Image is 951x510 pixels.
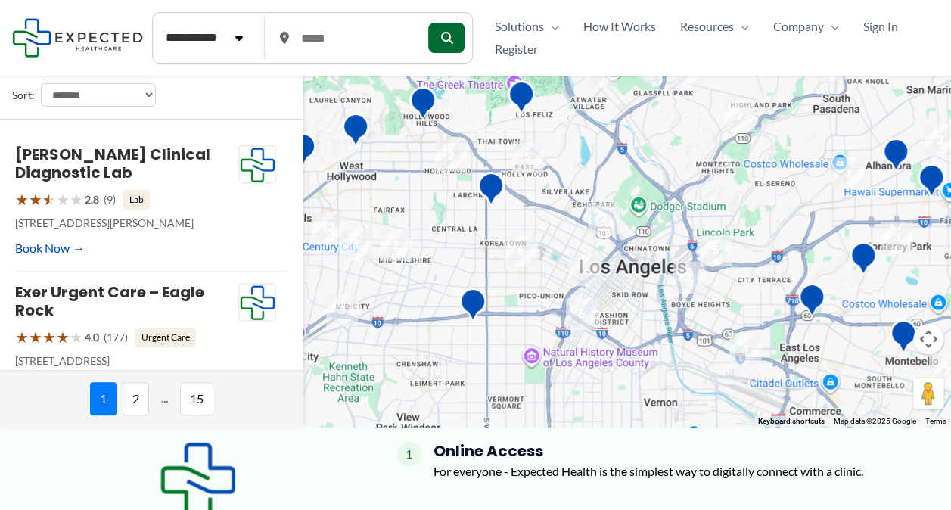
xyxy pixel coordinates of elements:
span: ★ [15,185,29,213]
div: 3 [810,42,854,86]
div: 4 [723,327,767,371]
span: (9) [104,190,116,210]
div: Belmont Village Senior Living Hollywood Hills [403,80,443,131]
a: SolutionsMenu Toggle [482,15,570,38]
span: Company [772,15,823,38]
a: Register [482,38,549,61]
div: 3 [717,94,761,138]
div: Montebello Advanced Imaging [884,313,923,364]
a: CompanyMenu Toggle [760,15,850,38]
a: Sign In [850,15,909,38]
span: ★ [15,323,29,351]
div: 3 [826,151,870,195]
div: Western Diagnostic Radiology by RADDICO &#8211; Central LA [471,166,511,216]
div: 7 [652,422,696,466]
div: Western Convalescent Hospital [453,281,493,332]
div: 3 [320,288,364,332]
div: 12 [306,206,350,250]
button: Keyboard shortcuts [758,416,825,427]
button: Drag Pegman onto the map to open Street View [913,378,943,409]
span: ★ [42,323,56,351]
span: Resources [679,15,733,38]
span: ★ [29,323,42,351]
span: 15 [180,382,213,415]
div: 3 [667,256,710,300]
div: 2 [429,134,473,178]
div: Pacific Medical Imaging [876,132,915,182]
a: Terms (opens in new tab) [925,417,946,425]
a: Book Now [15,237,85,260]
div: 2 [374,223,418,267]
div: 5 [694,229,738,272]
a: ResourcesMenu Toggle [667,15,760,38]
h4: Online Access [434,442,863,460]
span: 1 [397,442,421,466]
img: Expected Healthcare Logo [239,284,275,322]
span: Menu Toggle [543,15,558,38]
div: 3 [875,216,918,260]
span: 1 [90,382,117,415]
div: 2 [563,248,607,292]
div: 2 [729,424,772,468]
img: Expected Healthcare Logo - side, dark font, small [12,18,143,57]
span: Register [494,38,537,61]
span: Sign In [862,15,897,38]
p: For everyone - Expected Health is the simplest way to digitally connect with a clinic. [434,460,863,483]
span: Urgent Care [135,328,196,347]
button: Map camera controls [913,324,943,354]
div: 2 [666,48,710,92]
div: 6 [560,292,604,336]
div: 3 [263,230,306,274]
a: How It Works [570,15,667,38]
div: Synergy Imaging Center [912,157,951,208]
p: [STREET_ADDRESS][PERSON_NAME] [15,213,238,233]
span: ★ [70,185,83,213]
div: Monterey Park Hospital AHMC [844,235,883,286]
span: ★ [42,185,56,213]
span: Menu Toggle [733,15,748,38]
div: Western Diagnostic Radiology by RADDICO &#8211; West Hollywood [336,107,375,157]
div: 5 [505,135,549,179]
label: Sort: [12,86,35,105]
div: 9 [580,50,623,94]
span: Map data ©2025 Google [834,417,916,425]
span: (177) [104,328,128,347]
img: Expected Healthcare Logo [239,146,275,184]
span: ★ [56,323,70,351]
span: ... [155,382,174,415]
span: 2.8 [85,190,99,210]
span: Menu Toggle [823,15,838,38]
div: Sunset Diagnostic Radiology [283,126,322,177]
div: Hd Diagnostic Imaging [502,74,541,125]
span: Lab [123,190,150,210]
span: How It Works [583,15,655,38]
span: 2 [123,382,149,415]
div: Edward R. Roybal Comprehensive Health Center [792,277,831,328]
div: 2 [582,197,626,241]
a: [PERSON_NAME] Clinical Diagnostic Lab [15,144,210,183]
span: ★ [29,185,42,213]
p: [STREET_ADDRESS] [15,351,238,371]
span: ★ [56,185,70,213]
span: ★ [70,323,83,351]
div: 4 [334,223,378,267]
div: 6 [499,229,542,273]
span: 4.0 [85,328,99,347]
a: Exer Urgent Care – Eagle Rock [15,281,204,321]
div: 6 [270,331,314,375]
span: Solutions [494,15,543,38]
